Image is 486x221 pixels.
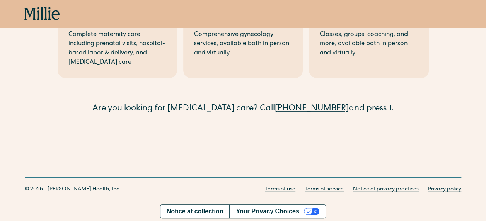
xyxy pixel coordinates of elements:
div: Are you looking for [MEDICAL_DATA] care? Call and press 1. [58,103,429,116]
a: Notice at collection [160,205,230,218]
a: [PHONE_NUMBER] [275,105,349,113]
div: Comprehensive gynecology services, available both in person and virtually. [194,30,292,58]
a: Privacy policy [428,185,461,194]
a: Terms of service [305,185,344,194]
a: Classes & Other SupportClasses, groups, coaching, and more, available both in person and virtually. [309,2,428,78]
a: MaternityComplete maternity care including prenatal visits, hospital-based labor & delivery, and ... [58,2,177,78]
a: Terms of use [265,185,295,194]
button: Your Privacy Choices [229,205,326,218]
div: Complete maternity care including prenatal visits, hospital-based labor & delivery, and [MEDICAL_... [68,30,166,67]
a: GynecologyComprehensive gynecology services, available both in person and virtually. [183,2,303,78]
div: © 2025 - [PERSON_NAME] Health, Inc. [25,185,121,194]
div: Classes, groups, coaching, and more, available both in person and virtually. [320,30,418,58]
a: Notice of privacy practices [353,185,419,194]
